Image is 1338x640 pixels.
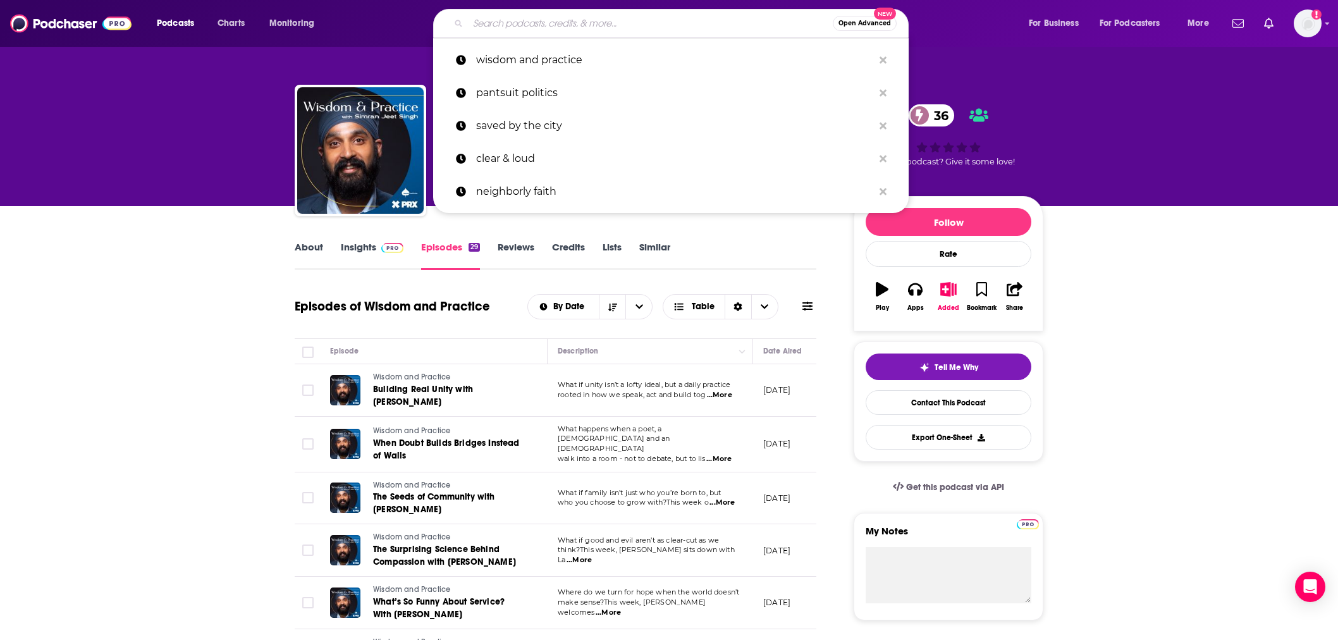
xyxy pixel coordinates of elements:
[763,438,790,449] p: [DATE]
[1311,9,1322,20] svg: Add a profile image
[433,175,909,208] a: neighborly faith
[866,525,1031,547] label: My Notes
[558,598,706,617] span: make sense?This week, [PERSON_NAME] welcomes
[998,274,1031,319] button: Share
[763,343,802,359] div: Date Aired
[967,304,997,312] div: Bookmark
[445,9,921,38] div: Search podcasts, credits, & more...
[297,87,424,214] a: Wisdom and Practice
[919,362,930,372] img: tell me why sparkle
[692,302,715,311] span: Table
[558,343,598,359] div: Description
[302,545,314,556] span: Toggle select row
[558,498,709,507] span: who you choose to grow with?This week o
[706,454,732,464] span: ...More
[1100,15,1160,32] span: For Podcasters
[373,491,525,516] a: The Seeds of Community with [PERSON_NAME]
[866,241,1031,267] div: Rate
[476,109,873,142] p: saved by the city
[373,426,450,435] span: Wisdom and Practice
[433,142,909,175] a: clear & loud
[209,13,252,34] a: Charts
[1091,13,1179,34] button: open menu
[330,343,359,359] div: Episode
[302,438,314,450] span: Toggle select row
[553,302,589,311] span: By Date
[373,596,525,621] a: What’s So Funny About Service? With [PERSON_NAME]
[558,536,719,545] span: What if good and evil aren’t as clear-cut as we
[373,532,525,543] a: Wisdom and Practice
[373,596,505,620] span: What’s So Funny About Service? With [PERSON_NAME]
[1188,15,1209,32] span: More
[295,298,490,314] h1: Episodes of Wisdom and Practice
[148,13,211,34] button: open menu
[663,294,778,319] h2: Choose View
[476,175,873,208] p: neighborly faith
[295,241,323,270] a: About
[373,481,450,489] span: Wisdom and Practice
[373,383,525,409] a: Building Real Unity with [PERSON_NAME]
[1294,9,1322,37] span: Logged in as eerdmans
[373,585,450,594] span: Wisdom and Practice
[1294,9,1322,37] img: User Profile
[218,15,245,32] span: Charts
[567,555,592,565] span: ...More
[373,480,525,491] a: Wisdom and Practice
[866,425,1031,450] button: Export One-Sheet
[10,11,132,35] a: Podchaser - Follow, Share and Rate Podcasts
[883,472,1014,503] a: Get this podcast via API
[373,543,525,569] a: The Surprising Science Behind Compassion with [PERSON_NAME]
[433,77,909,109] a: pantsuit politics
[763,597,790,608] p: [DATE]
[866,274,899,319] button: Play
[707,390,732,400] span: ...More
[558,545,735,564] span: think?This week, [PERSON_NAME] sits down with La
[498,241,534,270] a: Reviews
[866,208,1031,236] button: Follow
[476,77,873,109] p: pantsuit politics
[938,304,959,312] div: Added
[302,597,314,608] span: Toggle select row
[373,372,450,381] span: Wisdom and Practice
[1006,304,1023,312] div: Share
[625,295,652,319] button: open menu
[373,544,516,567] span: The Surprising Science Behind Compassion with [PERSON_NAME]
[854,96,1043,175] div: 36Good podcast? Give it some love!
[709,498,735,508] span: ...More
[1020,13,1095,34] button: open menu
[735,344,750,359] button: Column Actions
[907,304,924,312] div: Apps
[763,545,790,556] p: [DATE]
[763,493,790,503] p: [DATE]
[469,243,480,252] div: 29
[558,488,721,497] span: What if family isn’t just who you’re born to, but
[341,241,403,270] a: InsightsPodchaser Pro
[639,241,670,270] a: Similar
[763,385,790,395] p: [DATE]
[373,426,525,437] a: Wisdom and Practice
[527,294,653,319] h2: Choose List sort
[302,492,314,503] span: Toggle select row
[558,424,670,453] span: What happens when a poet, a [DEMOGRAPHIC_DATA] and an [DEMOGRAPHIC_DATA]
[1295,572,1325,602] div: Open Intercom Messenger
[935,362,978,372] span: Tell Me Why
[157,15,194,32] span: Podcasts
[373,372,525,383] a: Wisdom and Practice
[468,13,833,34] input: Search podcasts, credits, & more...
[838,20,891,27] span: Open Advanced
[866,354,1031,380] button: tell me why sparkleTell Me Why
[1029,15,1079,32] span: For Business
[725,295,751,319] div: Sort Direction
[558,390,706,399] span: rooted in how we speak, act and build tog
[1259,13,1279,34] a: Show notifications dropdown
[433,109,909,142] a: saved by the city
[373,491,495,515] span: The Seeds of Community with [PERSON_NAME]
[421,241,480,270] a: Episodes29
[269,15,314,32] span: Monitoring
[558,588,739,596] span: Where do we turn for hope when the world doesn’t
[1294,9,1322,37] button: Show profile menu
[476,44,873,77] p: wisdom and practice
[476,142,873,175] p: clear & loud
[1179,13,1225,34] button: open menu
[261,13,331,34] button: open menu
